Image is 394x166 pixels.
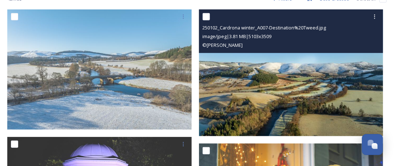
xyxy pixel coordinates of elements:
[7,9,192,130] img: 250110_Manor Bridge_A004-Destination%20Tweed.jpg
[203,42,243,48] span: © [PERSON_NAME]
[203,24,326,31] span: 250102_Cardrona winter_A007-Destination%20Tweed.jpg
[199,9,383,136] img: 250102_Cardrona winter_A007-Destination%20Tweed.jpg
[203,33,272,40] span: image/jpeg | 3.81 MB | 5103 x 3509
[362,134,383,155] button: Open Chat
